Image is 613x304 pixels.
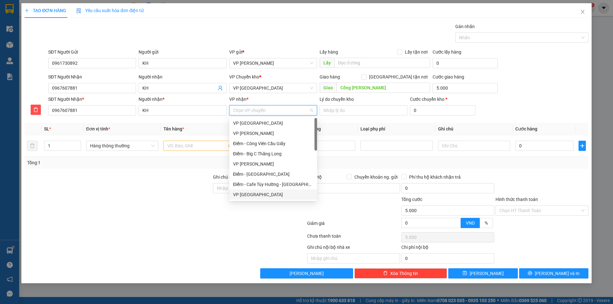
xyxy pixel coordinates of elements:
[229,128,317,138] div: VP Nguyễn Xiển
[48,73,136,80] div: SĐT Người Nhận
[320,97,354,102] label: Lý do chuyển kho
[31,107,41,112] span: delete
[213,183,306,193] input: Ghi chú đơn hàng
[337,83,430,93] input: Dọc đường
[367,73,430,80] span: [GEOGRAPHIC_DATA] tận nơi
[580,9,585,14] span: close
[233,83,313,93] span: VP Thái Bình
[519,268,588,278] button: printer[PERSON_NAME] và In
[320,74,340,79] span: Giao hàng
[535,270,579,277] span: [PERSON_NAME] và In
[463,271,467,276] span: save
[233,171,313,178] div: Điểm - [GEOGRAPHIC_DATA]
[229,149,317,159] div: Điểm - Big C Thăng Long
[433,58,498,68] input: Cước lấy hàng
[27,159,237,166] div: Tổng: 1
[233,181,313,188] div: Điểm - Cafe Túy Hường - [GEOGRAPHIC_DATA]
[86,126,110,131] span: Đơn vị tính
[390,270,418,277] span: Xóa Thông tin
[48,96,136,103] div: SĐT Người Nhận
[76,8,81,13] img: icon
[229,118,317,128] div: VP Thái Bình
[358,123,435,135] th: Loại phụ phí
[438,141,510,151] input: Ghi Chú
[229,169,317,179] div: Điểm - Nam Định
[320,105,407,115] input: Lý do chuyển kho
[229,159,317,169] div: VP Phạm Văn Đồng
[163,126,184,131] span: Tên hàng
[579,141,586,151] button: plus
[406,174,463,181] span: Phí thu hộ khách nhận trả
[433,49,461,55] label: Cước lấy hàng
[401,244,494,253] div: Chi phí nội bộ
[290,270,324,277] span: [PERSON_NAME]
[25,8,66,13] span: TẠO ĐƠN HÀNG
[233,120,313,127] div: VP [GEOGRAPHIC_DATA]
[470,270,504,277] span: [PERSON_NAME]
[31,105,41,115] button: delete
[233,58,313,68] span: VP Nguyễn Xiển
[485,220,488,226] span: %
[306,233,401,244] div: Chưa thanh toán
[352,174,400,181] span: Chuyển khoản ng. gửi
[466,220,475,226] span: VND
[433,74,464,79] label: Cước giao hàng
[139,105,226,115] input: Tên người nhận
[229,138,317,149] div: Điểm - Công Viên Cầu Giấy
[76,8,144,13] span: Yêu cầu xuất hóa đơn điện tử
[410,96,475,103] div: Cước chuyển kho
[218,85,223,91] span: user-add
[233,130,313,137] div: VP [PERSON_NAME]
[139,48,226,56] div: Người gửi
[297,141,355,151] input: 0
[334,58,430,68] input: Dọc đường
[229,48,317,56] div: VP gửi
[433,83,498,93] input: Cước giao hàng
[229,179,317,189] div: Điểm - Cafe Túy Hường - Diêm Điền
[233,160,313,167] div: VP [PERSON_NAME]
[229,189,317,200] div: VP Tiền Hải
[233,140,313,147] div: Điểm - Công Viên Cầu Giấy
[44,126,49,131] span: SL
[90,141,155,151] span: Hàng thông thường
[229,74,259,79] span: VP Chuyển kho
[48,48,136,56] div: SĐT Người Gửi
[260,268,353,278] button: [PERSON_NAME]
[496,197,538,202] label: Hình thức thanh toán
[354,268,447,278] button: deleteXóa Thông tin
[139,96,226,103] div: Người nhận
[579,143,585,148] span: plus
[448,268,518,278] button: save[PERSON_NAME]
[139,73,226,80] div: Người nhận
[233,191,313,198] div: VP [GEOGRAPHIC_DATA]
[455,24,475,29] label: Gán nhãn
[307,174,322,180] span: Thu Hộ
[320,83,337,93] span: Giao
[213,174,248,180] label: Ghi chú đơn hàng
[402,48,430,56] span: Lấy tận nơi
[27,141,37,151] button: delete
[163,141,236,151] input: VD: Bàn, Ghế
[306,220,401,231] div: Giảm giá
[320,58,334,68] span: Lấy
[320,49,338,55] span: Lấy hàng
[435,123,513,135] th: Ghi chú
[383,271,388,276] span: delete
[229,97,246,102] span: VP nhận
[25,8,29,13] span: plus
[401,197,422,202] span: Tổng cước
[574,3,592,21] button: Close
[233,150,313,157] div: Điểm - Big C Thăng Long
[307,244,400,253] div: Ghi chú nội bộ nhà xe
[48,105,136,115] input: SĐT người nhận
[528,271,532,276] span: printer
[307,253,400,263] input: Nhập ghi chú
[515,126,537,131] span: Cước hàng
